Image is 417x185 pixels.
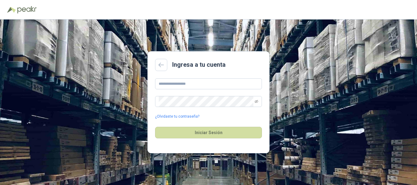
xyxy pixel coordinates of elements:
img: Peakr [17,6,37,13]
a: ¿Olvidaste tu contraseña? [155,114,199,119]
img: Logo [7,7,16,13]
h2: Ingresa a tu cuenta [172,60,226,69]
span: eye-invisible [255,100,258,103]
button: Iniciar Sesión [155,127,262,138]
